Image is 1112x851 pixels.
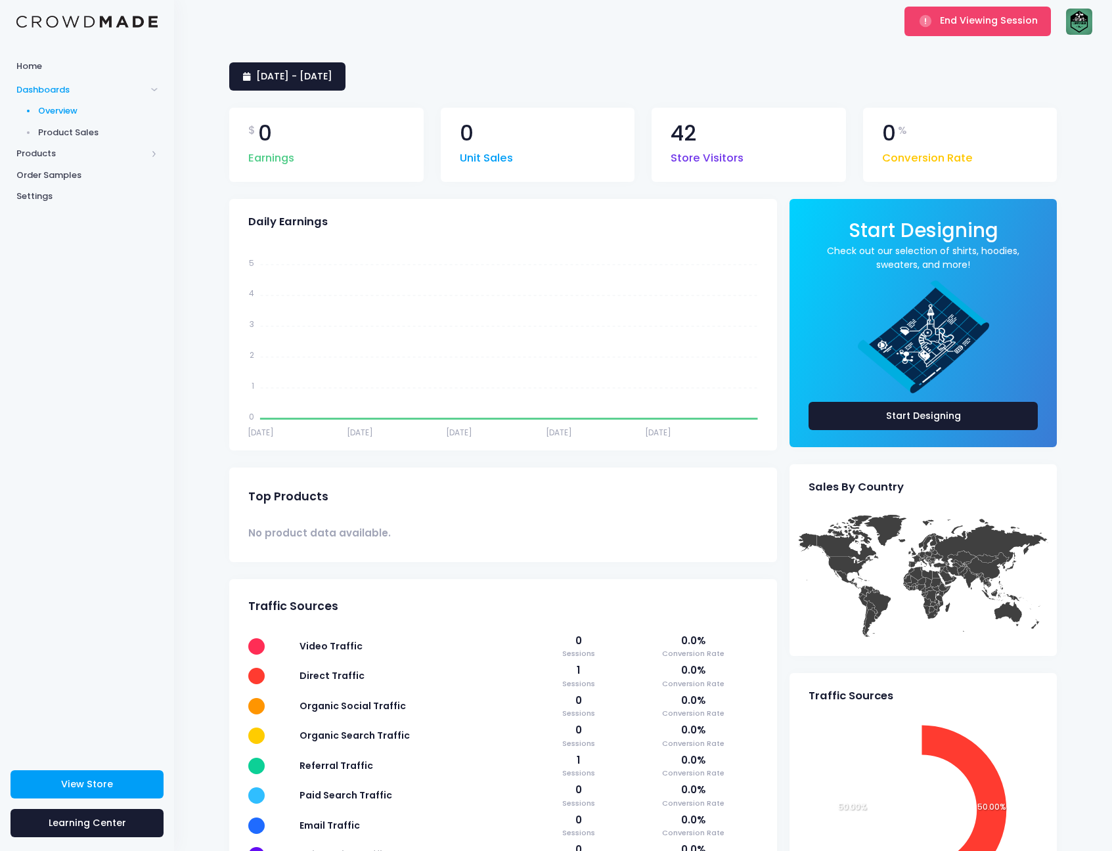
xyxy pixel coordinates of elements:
[849,228,998,240] a: Start Designing
[460,144,513,167] span: Unit Sales
[229,62,345,91] a: [DATE] - [DATE]
[645,426,671,437] tspan: [DATE]
[882,144,973,167] span: Conversion Rate
[629,723,757,737] span: 0.0%
[16,83,146,97] span: Dashboards
[347,426,373,437] tspan: [DATE]
[1066,9,1092,35] img: User
[252,380,254,391] tspan: 1
[540,738,616,749] span: Sessions
[300,759,373,772] span: Referral Traffic
[248,123,256,139] span: $
[540,753,616,768] span: 1
[16,169,158,182] span: Order Samples
[540,783,616,797] span: 0
[256,70,332,83] span: [DATE] - [DATE]
[540,648,616,659] span: Sessions
[248,215,328,229] span: Daily Earnings
[16,16,158,28] img: Logo
[11,809,164,837] a: Learning Center
[446,426,472,437] tspan: [DATE]
[629,663,757,678] span: 0.0%
[300,669,365,682] span: Direct Traffic
[629,783,757,797] span: 0.0%
[248,490,328,504] span: Top Products
[300,640,363,653] span: Video Traffic
[629,798,757,809] span: Conversion Rate
[16,147,146,160] span: Products
[849,217,998,244] span: Start Designing
[540,678,616,689] span: Sessions
[629,738,757,749] span: Conversion Rate
[809,689,893,703] span: Traffic Sources
[898,123,907,139] span: %
[546,426,572,437] tspan: [DATE]
[629,634,757,648] span: 0.0%
[248,144,294,167] span: Earnings
[540,768,616,779] span: Sessions
[540,663,616,678] span: 1
[249,288,254,299] tspan: 4
[629,827,757,839] span: Conversion Rate
[38,126,158,139] span: Product Sales
[940,14,1038,27] span: End Viewing Session
[540,798,616,809] span: Sessions
[809,481,904,494] span: Sales By Country
[300,699,406,712] span: Organic Social Traffic
[61,777,113,791] span: View Store
[249,257,254,268] tspan: 5
[248,426,274,437] tspan: [DATE]
[671,144,744,167] span: Store Visitors
[250,349,254,360] tspan: 2
[38,104,158,118] span: Overview
[540,693,616,708] span: 0
[540,634,616,648] span: 0
[300,819,360,832] span: Email Traffic
[300,789,392,802] span: Paid Search Traffic
[629,678,757,689] span: Conversion Rate
[629,813,757,827] span: 0.0%
[11,770,164,798] a: View Store
[629,648,757,659] span: Conversion Rate
[16,60,158,73] span: Home
[540,813,616,827] span: 0
[540,708,616,719] span: Sessions
[49,816,126,829] span: Learning Center
[248,600,338,613] span: Traffic Sources
[460,123,474,144] span: 0
[629,753,757,768] span: 0.0%
[629,693,757,708] span: 0.0%
[540,723,616,737] span: 0
[16,190,158,203] span: Settings
[540,827,616,839] span: Sessions
[250,318,254,330] tspan: 3
[300,729,410,742] span: Organic Search Traffic
[629,708,757,719] span: Conversion Rate
[248,526,391,540] span: No product data available.
[629,768,757,779] span: Conversion Rate
[882,123,896,144] span: 0
[249,411,254,422] tspan: 0
[671,123,696,144] span: 42
[809,244,1038,272] a: Check out our selection of shirts, hoodies, sweaters, and more!
[904,7,1051,35] button: End Viewing Session
[258,123,272,144] span: 0
[809,402,1038,430] a: Start Designing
